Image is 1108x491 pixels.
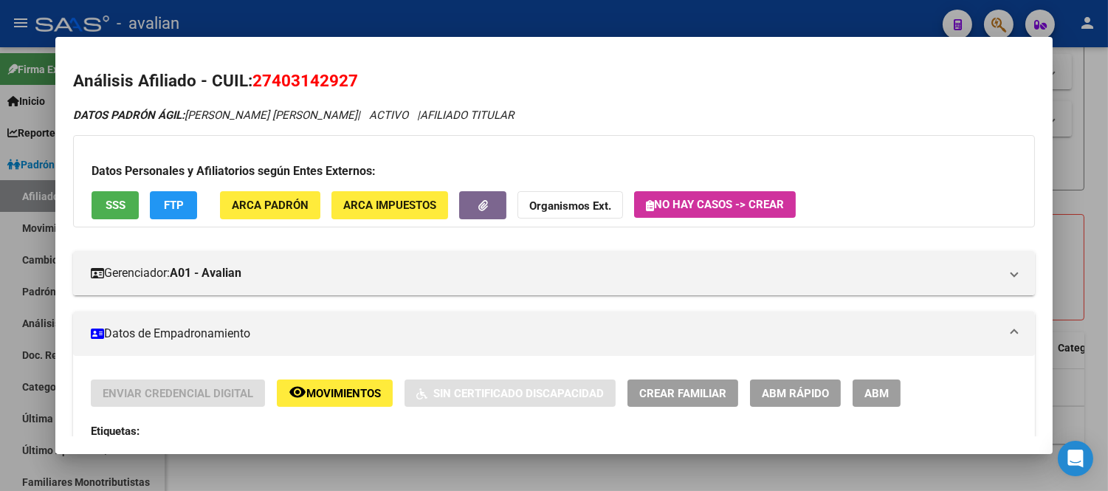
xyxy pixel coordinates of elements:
[1058,441,1093,476] div: Open Intercom Messenger
[762,387,829,400] span: ABM Rápido
[232,199,309,213] span: ARCA Padrón
[91,264,999,282] mat-panel-title: Gerenciador:
[220,191,320,219] button: ARCA Padrón
[306,387,381,400] span: Movimientos
[517,191,623,219] button: Organismos Ext.
[252,71,358,90] span: 27403142927
[91,325,999,343] mat-panel-title: Datos de Empadronamiento
[634,191,796,218] button: No hay casos -> Crear
[103,387,253,400] span: Enviar Credencial Digital
[639,387,726,400] span: Crear Familiar
[331,191,448,219] button: ARCA Impuestos
[289,383,306,401] mat-icon: remove_red_eye
[864,387,889,400] span: ABM
[73,109,185,122] strong: DATOS PADRÓN ÁGIL:
[529,200,611,213] strong: Organismos Ext.
[91,425,140,438] strong: Etiquetas:
[73,251,1035,295] mat-expansion-panel-header: Gerenciador:A01 - Avalian
[92,191,139,219] button: SSS
[170,264,241,282] strong: A01 - Avalian
[853,380,901,407] button: ABM
[343,199,436,213] span: ARCA Impuestos
[106,199,125,213] span: SSS
[73,312,1035,356] mat-expansion-panel-header: Datos de Empadronamiento
[405,380,616,407] button: Sin Certificado Discapacidad
[750,380,841,407] button: ABM Rápido
[73,69,1035,94] h2: Análisis Afiliado - CUIL:
[73,109,357,122] span: [PERSON_NAME] [PERSON_NAME]
[91,380,265,407] button: Enviar Credencial Digital
[627,380,738,407] button: Crear Familiar
[150,191,197,219] button: FTP
[73,109,514,122] i: | ACTIVO |
[92,162,1016,180] h3: Datos Personales y Afiliatorios según Entes Externos:
[277,380,393,407] button: Movimientos
[433,387,604,400] span: Sin Certificado Discapacidad
[646,198,784,211] span: No hay casos -> Crear
[164,199,184,213] span: FTP
[420,109,514,122] span: AFILIADO TITULAR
